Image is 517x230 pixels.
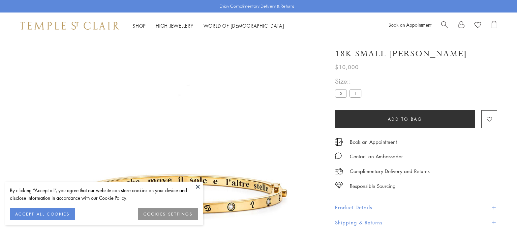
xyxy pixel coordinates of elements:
[133,22,284,30] nav: Main navigation
[10,187,198,202] div: By clicking “Accept all”, you agree that our website can store cookies on your device and disclos...
[220,3,294,10] p: Enjoy Complimentary Delivery & Returns
[335,138,343,146] img: icon_appointment.svg
[335,48,467,60] h1: 18K Small [PERSON_NAME]
[203,22,284,29] a: World of [DEMOGRAPHIC_DATA]World of [DEMOGRAPHIC_DATA]
[350,152,403,161] div: Contact an Ambassador
[335,89,347,97] label: S
[335,76,364,87] span: Size::
[20,22,119,30] img: Temple St. Clair
[491,21,497,31] a: Open Shopping Bag
[10,208,75,220] button: ACCEPT ALL COOKIES
[441,21,448,31] a: Search
[335,215,497,230] button: Shipping & Returns
[335,182,343,189] img: icon_sourcing.svg
[156,22,194,29] a: High JewelleryHigh Jewellery
[335,152,342,159] img: MessageIcon-01_2.svg
[335,110,475,128] button: Add to bag
[388,115,422,123] span: Add to bag
[335,200,497,215] button: Product Details
[133,22,146,29] a: ShopShop
[350,89,361,97] label: L
[388,21,431,28] a: Book an Appointment
[350,167,430,175] p: Complimentary Delivery and Returns
[335,167,343,175] img: icon_delivery.svg
[138,208,198,220] button: COOKIES SETTINGS
[350,182,396,190] div: Responsible Sourcing
[350,138,397,145] a: Book an Appointment
[335,63,359,71] span: $10,000
[474,21,481,31] a: View Wishlist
